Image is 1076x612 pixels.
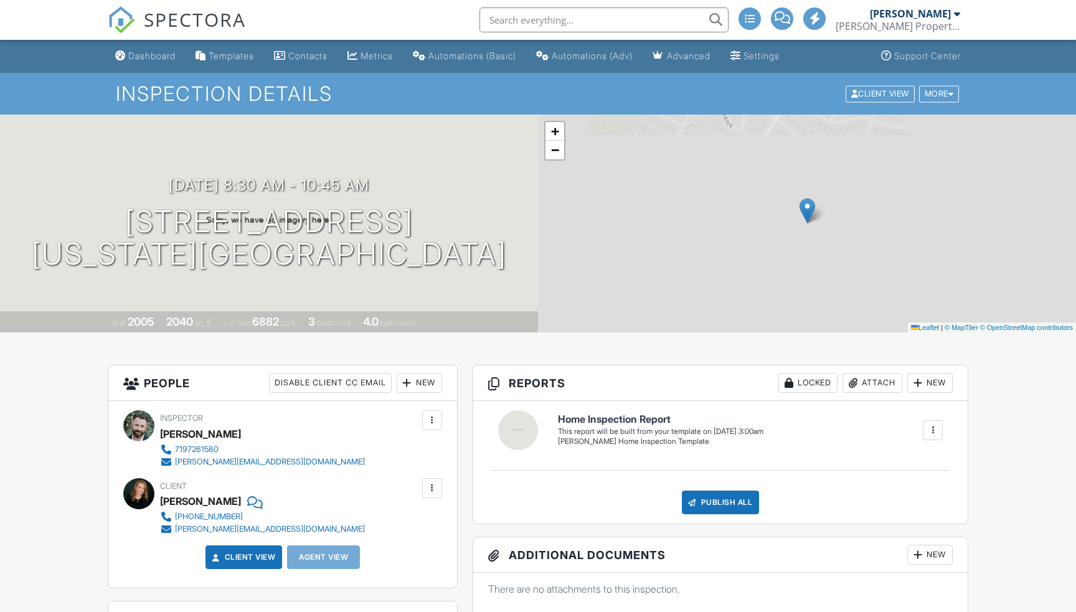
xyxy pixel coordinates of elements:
div: Automations (Adv) [552,50,633,61]
h1: [STREET_ADDRESS] [US_STATE][GEOGRAPHIC_DATA] [32,205,507,271]
div: 4.0 [363,315,379,328]
h3: Additional Documents [473,537,968,573]
a: Support Center [876,45,966,68]
div: [PERSON_NAME][EMAIL_ADDRESS][DOMAIN_NAME] [175,457,365,467]
div: New [397,373,442,393]
input: Search everything... [479,7,729,32]
a: SPECTORA [108,17,246,43]
span: bedrooms [317,318,351,327]
h1: Inspection Details [116,83,961,105]
div: Advanced [667,50,710,61]
div: [PERSON_NAME][EMAIL_ADDRESS][DOMAIN_NAME] [175,524,365,534]
div: [PERSON_NAME] [160,425,241,443]
div: More [919,85,960,102]
a: Templates [191,45,259,68]
span: sq.ft. [281,318,296,327]
p: There are no attachments to this inspection. [488,582,953,596]
span: SPECTORA [144,6,246,32]
h6: Home Inspection Report [558,414,763,425]
div: 7197261580 [175,445,219,454]
a: Automations (Advanced) [531,45,638,68]
a: Client View [210,551,276,563]
div: Settings [743,50,780,61]
h3: Reports [473,365,968,401]
div: Publish All [682,491,760,514]
a: [PERSON_NAME][EMAIL_ADDRESS][DOMAIN_NAME] [160,456,365,468]
div: New [907,373,953,393]
div: New [907,545,953,565]
div: Disable Client CC Email [269,373,392,393]
div: [PERSON_NAME] Home Inspection Template [558,436,763,447]
div: 2040 [166,315,193,328]
a: [PHONE_NUMBER] [160,511,365,523]
a: Zoom out [545,141,564,159]
div: 6882 [252,315,279,328]
span: sq. ft. [195,318,212,327]
a: © OpenStreetMap contributors [980,324,1073,331]
img: Marker [800,198,815,224]
div: [PERSON_NAME] [870,7,951,20]
a: Zoom in [545,122,564,141]
a: [PERSON_NAME][EMAIL_ADDRESS][DOMAIN_NAME] [160,523,365,535]
span: Client [160,481,187,491]
div: Dashboard [128,50,176,61]
div: 2005 [128,315,154,328]
div: 3 [308,315,315,328]
a: Advanced [648,45,715,68]
a: 7197261580 [160,443,365,456]
div: Attach [842,373,902,393]
img: The Best Home Inspection Software - Spectora [108,6,135,34]
div: [PHONE_NUMBER] [175,512,243,522]
span: Lot Size [224,318,250,327]
span: | [941,324,943,331]
span: Inspector [160,413,203,423]
h3: [DATE] 8:30 am - 10:45 am [169,177,369,194]
div: This report will be built from your template on [DATE] 3:00am [558,426,763,436]
a: Contacts [269,45,333,68]
a: © MapTiler [945,324,978,331]
div: Templates [209,50,254,61]
div: Automations (Basic) [428,50,516,61]
div: Contacts [288,50,328,61]
a: Dashboard [110,45,181,68]
h3: People [108,365,457,401]
a: Metrics [342,45,398,68]
a: Leaflet [911,324,939,331]
span: − [551,142,559,158]
div: Metrics [361,50,393,61]
span: Built [112,318,126,327]
span: bathrooms [380,318,416,327]
a: Settings [725,45,785,68]
a: Automations (Basic) [408,45,521,68]
div: Locked [778,373,838,393]
div: Client View [846,85,915,102]
div: [PERSON_NAME] [160,492,241,511]
div: Smith Property Specialists, LLC [836,20,960,32]
div: Support Center [894,50,961,61]
span: + [551,123,559,139]
a: Client View [844,88,918,98]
